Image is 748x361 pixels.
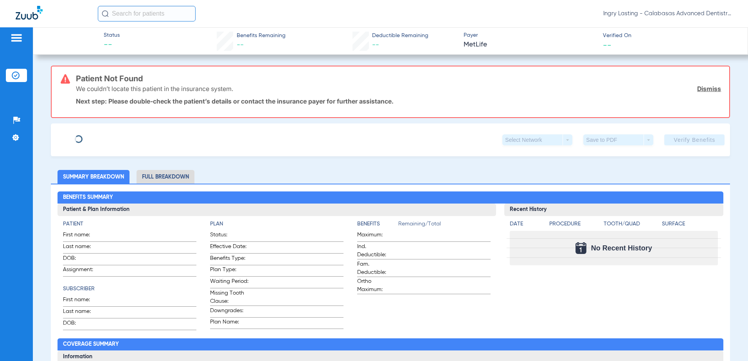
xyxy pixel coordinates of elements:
span: -- [104,40,120,51]
h4: Procedure [549,220,601,228]
h3: Patient & Plan Information [58,204,496,216]
h2: Coverage Summary [58,338,723,351]
span: Assignment: [63,266,101,276]
span: -- [237,41,244,48]
img: error-icon [61,74,70,84]
input: Search for patients [98,6,196,21]
h3: Recent History [504,204,723,216]
app-breakdown-title: Surface [662,220,717,231]
span: Remaining/Total [398,220,491,231]
span: -- [603,41,611,49]
span: Ortho Maximum: [357,277,396,294]
span: Plan Name: [210,318,248,329]
span: Plan Type: [210,266,248,276]
h4: Benefits [357,220,398,228]
span: Downgrades: [210,307,248,317]
span: Benefits Type: [210,254,248,265]
img: hamburger-icon [10,33,23,43]
span: First name: [63,296,101,306]
img: Zuub Logo [16,6,43,20]
span: Maximum: [357,231,396,241]
p: We couldn’t locate this patient in the insurance system. [76,85,233,93]
span: Payer [464,31,596,39]
span: Last name: [63,307,101,318]
h2: Benefits Summary [58,191,723,204]
span: Last name: [63,243,101,253]
span: Deductible Remaining [372,32,428,40]
h4: Patient [63,220,196,228]
span: Status [104,31,120,39]
span: Missing Tooth Clause: [210,289,248,306]
li: Summary Breakdown [58,170,129,184]
span: Ind. Deductible: [357,243,396,259]
span: Effective Date: [210,243,248,253]
app-breakdown-title: Tooth/Quad [604,220,659,231]
app-breakdown-title: Procedure [549,220,601,231]
p: Next step: Please double-check the patient’s details or contact the insurance payer for further a... [76,97,721,105]
app-breakdown-title: Benefits [357,220,398,231]
h3: Patient Not Found [76,75,721,82]
h4: Date [510,220,543,228]
a: Dismiss [697,85,721,93]
span: Benefits Remaining [237,32,286,40]
app-breakdown-title: Date [510,220,543,231]
span: -- [372,41,379,48]
span: DOB: [63,319,101,330]
li: Full Breakdown [137,170,194,184]
img: Calendar [575,242,586,254]
span: No Recent History [591,244,652,252]
span: Fam. Deductible: [357,260,396,277]
span: DOB: [63,254,101,265]
span: Verified On [603,32,735,40]
span: Ingry Lasting - Calabasas Advanced Dentistry [603,10,732,18]
span: MetLife [464,40,596,50]
h4: Surface [662,220,717,228]
h4: Plan [210,220,343,228]
span: First name: [63,231,101,241]
h4: Tooth/Quad [604,220,659,228]
span: Status: [210,231,248,241]
h4: Subscriber [63,285,196,293]
img: Search Icon [102,10,109,17]
span: Waiting Period: [210,277,248,288]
